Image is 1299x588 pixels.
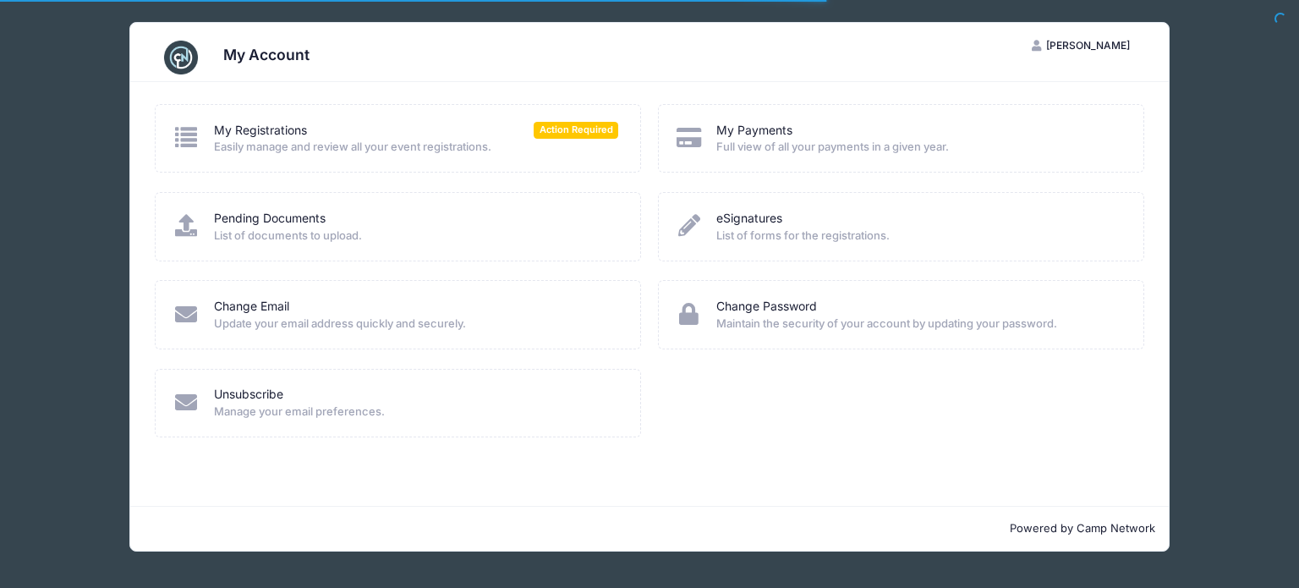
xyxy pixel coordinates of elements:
[223,46,310,63] h3: My Account
[214,298,289,316] a: Change Email
[214,386,283,404] a: Unsubscribe
[164,41,198,74] img: CampNetwork
[214,316,619,332] span: Update your email address quickly and securely.
[716,316,1121,332] span: Maintain the security of your account by updating your password.
[214,122,307,140] a: My Registrations
[716,210,782,228] a: eSignatures
[144,520,1155,537] p: Powered by Camp Network
[716,139,1121,156] span: Full view of all your payments in a given year.
[716,298,817,316] a: Change Password
[716,228,1121,245] span: List of forms for the registrations.
[214,404,619,420] span: Manage your email preferences.
[716,122,792,140] a: My Payments
[534,122,618,138] span: Action Required
[214,210,326,228] a: Pending Documents
[1017,31,1144,60] button: [PERSON_NAME]
[214,139,619,156] span: Easily manage and review all your event registrations.
[214,228,619,245] span: List of documents to upload.
[1046,39,1130,52] span: [PERSON_NAME]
